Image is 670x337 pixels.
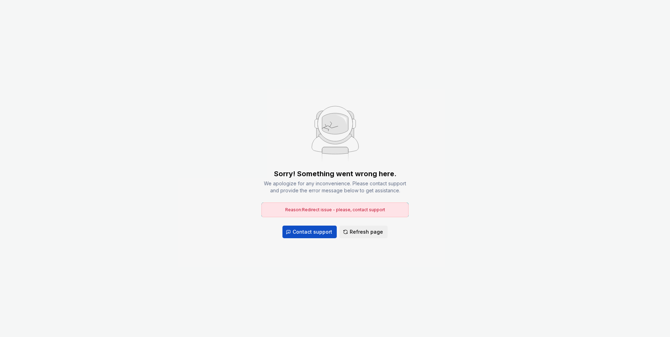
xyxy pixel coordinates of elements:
[274,169,396,179] div: Sorry! Something went wrong here.
[293,228,332,235] span: Contact support
[350,228,383,235] span: Refresh page
[261,180,409,194] div: We apologize for any inconvenience. Please contact support and provide the error message below to...
[282,226,337,238] button: Contact support
[285,207,385,212] span: Reason: Redirect issue - please, contact support
[340,226,388,238] button: Refresh page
